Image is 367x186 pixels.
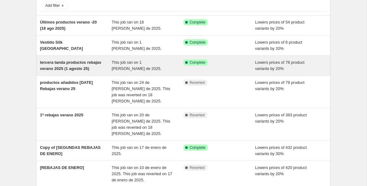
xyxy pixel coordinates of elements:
span: Copy of [SEGUNDAS REBAJAS DE ENERO] [40,145,101,156]
span: Lowers prices of 54 product variants by 20% [255,20,305,31]
span: Reverted [190,113,205,118]
span: [REBAJAS DE ENERO] [40,165,84,170]
span: Lowers prices of 6 product variants by 20% [255,40,302,51]
span: Add filter [45,3,60,8]
span: Complete [190,60,205,65]
span: Lowers prices of 420 product variants by 20% [255,165,307,176]
span: This job ran on 24 de [PERSON_NAME] de 2025. This job was reverted on 18 [PERSON_NAME] de 2025. [112,80,170,103]
span: This job ran on 18 [PERSON_NAME] de 2025. [112,20,162,31]
span: Lowers prices of 383 product variants by 20% [255,113,307,123]
span: Complete [190,20,205,25]
span: This job ran on 1 [PERSON_NAME] de 2025. [112,60,162,71]
span: 1ª rebajas verano 2025 [40,113,83,117]
span: Últimos productos verano -20 (18 ago 2025) [40,20,97,31]
span: Complete [190,40,205,45]
span: Reverted [190,80,205,85]
span: Complete [190,145,205,150]
span: This job ran on 10 de enero de 2025. This job was reverted on 17 de enero de 2025. [112,165,173,182]
span: productos añadidos [DATE] Rebajas verano 25 [40,80,93,91]
button: Add filter [42,2,67,9]
span: Vestido Silk [GEOGRAPHIC_DATA] [40,40,83,51]
span: This job ran on 17 de enero de 2025. [112,145,167,156]
span: This job ran on 1 [PERSON_NAME] de 2025. [112,40,162,51]
span: This job ran on 20 de [PERSON_NAME] de 2025. This job was reverted on 18 [PERSON_NAME] de 2025. [112,113,170,136]
span: Lowers prices of 79 product variants by 20% [255,80,305,91]
span: Reverted [190,165,205,170]
span: tercera tanda productos rebajas verano 2025 (1 agosto 25) [40,60,101,71]
span: Lowers prices of 432 product variants by 30% [255,145,307,156]
span: Lowers prices of 78 product variants by 20% [255,60,305,71]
